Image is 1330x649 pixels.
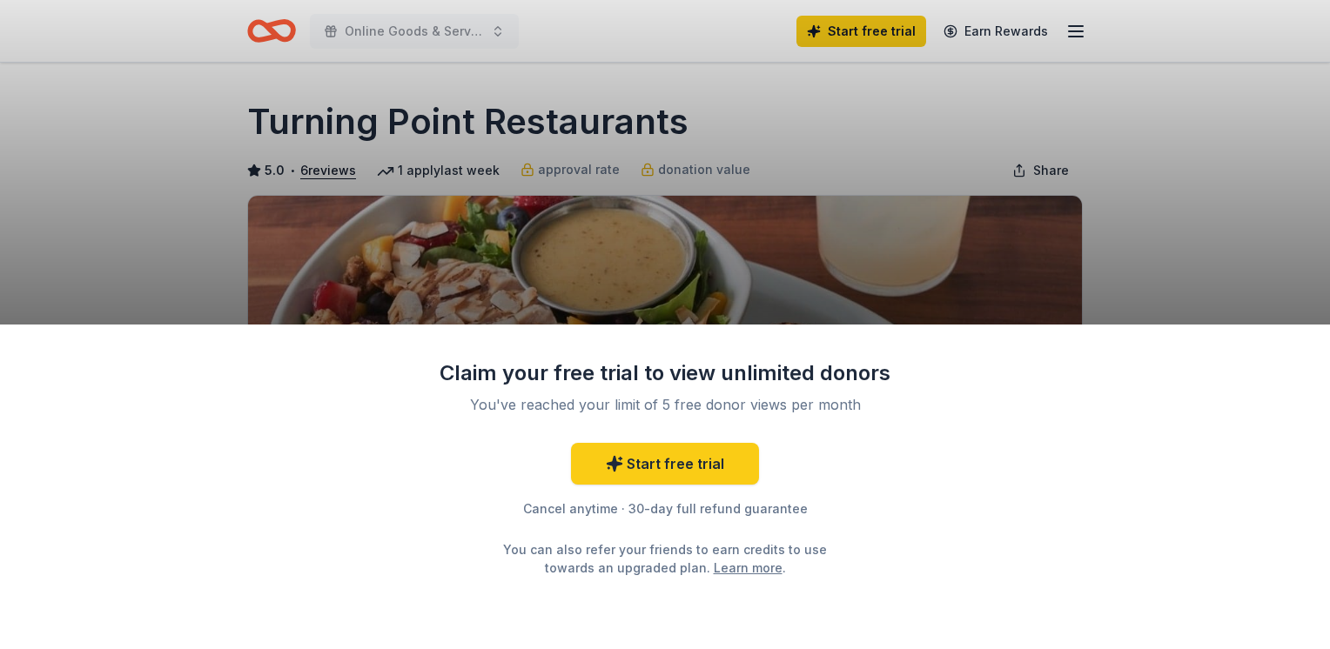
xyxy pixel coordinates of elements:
a: Start free trial [571,443,759,485]
div: You've reached your limit of 5 free donor views per month [460,394,870,415]
a: Learn more [714,559,783,577]
div: Cancel anytime · 30-day full refund guarantee [439,498,891,519]
div: You can also refer your friends to earn credits to use towards an upgraded plan. . [487,540,843,577]
div: Claim your free trial to view unlimited donors [439,359,891,387]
